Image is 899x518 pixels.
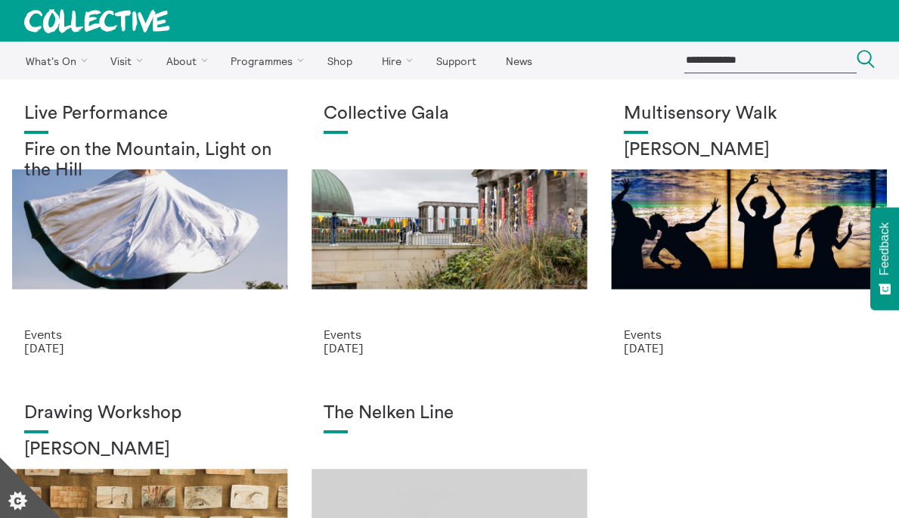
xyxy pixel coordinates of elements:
[324,403,575,424] h1: The Nelken Line
[153,42,215,79] a: About
[324,327,575,341] p: Events
[600,79,899,379] a: Museum Art Walk Multisensory Walk [PERSON_NAME] Events [DATE]
[870,207,899,310] button: Feedback - Show survey
[24,341,275,355] p: [DATE]
[24,140,275,181] h2: Fire on the Mountain, Light on the Hill
[314,42,365,79] a: Shop
[878,222,891,275] span: Feedback
[423,42,489,79] a: Support
[492,42,545,79] a: News
[624,140,875,161] h2: [PERSON_NAME]
[24,104,275,125] h1: Live Performance
[299,79,599,379] a: Collective Gala 2023. Image credit Sally Jubb. Collective Gala Events [DATE]
[324,341,575,355] p: [DATE]
[624,104,875,125] h1: Multisensory Walk
[324,104,575,125] h1: Collective Gala
[218,42,312,79] a: Programmes
[12,42,95,79] a: What's On
[98,42,150,79] a: Visit
[624,327,875,341] p: Events
[24,439,275,461] h2: [PERSON_NAME]
[369,42,420,79] a: Hire
[624,341,875,355] p: [DATE]
[24,327,275,341] p: Events
[24,403,275,424] h1: Drawing Workshop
